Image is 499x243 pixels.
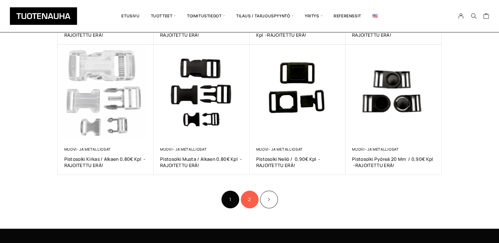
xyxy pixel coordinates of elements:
a: Klipsi Muovi / 0,40€ kpl -RAJOITETTU ERÄ! [64,26,147,38]
a: Etusivu [116,5,145,27]
span: Toimitustiedot [181,5,231,27]
img: Tuotenauha Oy [10,7,77,25]
a: Muovi- ja metalliosat [256,147,303,152]
button: Search [467,13,480,19]
a: Pistosolki musta / alkaen 0,80€ kpl -RAJOITETTU ERÄ! [160,156,243,168]
a: Pistosolki kirkas / alkaen 0,80€ kpl -RAJOITETTU ERÄ! [64,156,147,168]
a: Muovi- ja metalliosat [64,147,111,152]
span: Sivu 1 [221,191,239,208]
span: Tilaus / Tarjouspyyntö [231,5,299,27]
a: Referenssit [328,5,367,27]
a: Pistosolki Neliö / 0,90€ kpl -RAJOITETTU ERÄ! [256,156,339,168]
a: Klipsit Niklattu korttitaskulle / 0,80€ kpl -RAJOITETTU ERÄ! [256,26,339,38]
span: Yritys [299,5,328,27]
a: Cart [483,13,489,21]
a: Sivu 2 [241,191,259,208]
nav: Product Pagination [58,190,442,209]
a: Muovi- ja metalliosat [352,147,399,152]
a: Niklattu helmi / alkaen 0,20€ kpl -RAJOITETTU ERÄ! [352,26,435,38]
img: English [372,14,378,18]
span: Tuotteet [145,5,181,27]
a: Klipsit Niklattu / 0,60€ kpl -RAJOITETTU ERÄ! [160,26,243,38]
a: Muovi- ja metalliosat [160,147,207,152]
a: Pistosolki Pyöreä 20 mm / 0,90€ kpl -RAJOITETTU ERÄ! [352,156,435,168]
a: My Account [455,13,468,19]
